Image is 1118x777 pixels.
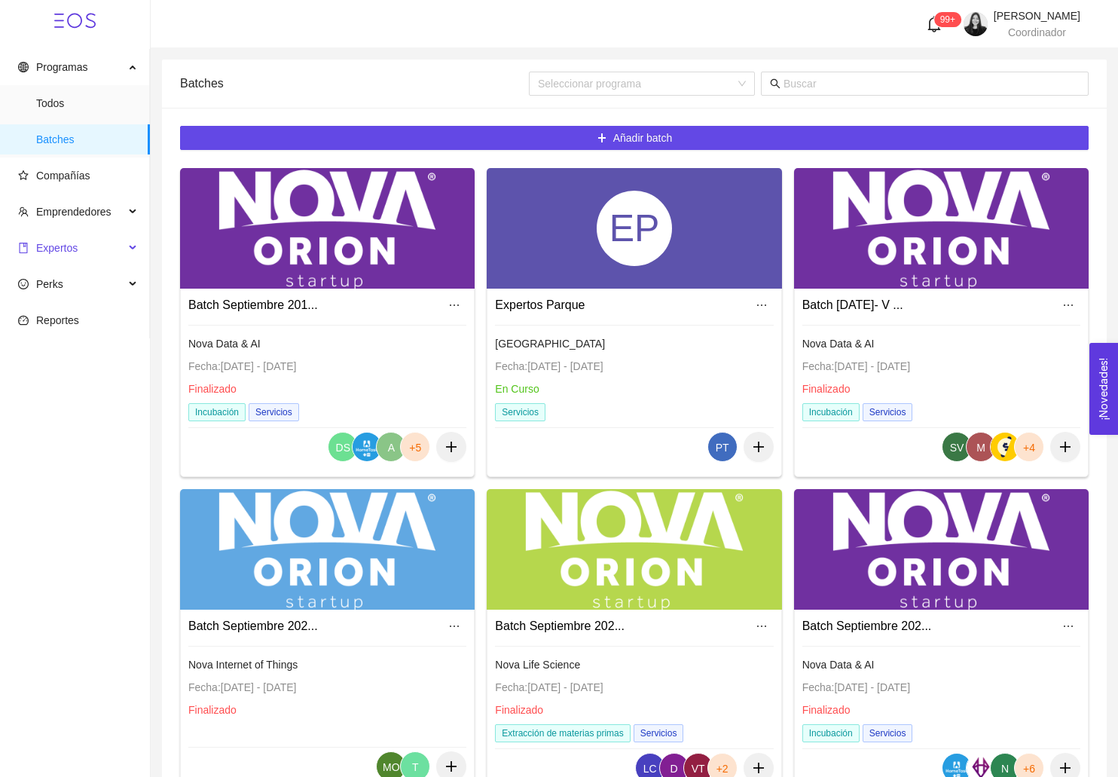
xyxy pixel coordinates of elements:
span: Nova Data & AI [802,659,875,671]
span: Emprendedores [36,206,111,218]
img: 1654902678626-PP_Jashia3.jpg [964,12,988,36]
span: Incubación [802,724,860,742]
span: Nova Data & AI [802,338,875,350]
span: Incubación [188,403,246,421]
span: Incubación [802,403,860,421]
span: Servicios [495,403,545,421]
span: M [976,433,985,463]
span: Nova Data & AI [188,338,261,350]
div: EP [597,191,672,266]
span: Nova Life Science [495,659,580,671]
span: Finalizado [188,383,237,395]
a: Batch Septiembre 202... [495,619,625,632]
a: Batch [DATE]- V ... [802,298,903,311]
span: Finalizado [495,704,543,716]
span: star [18,170,29,181]
span: Expertos [36,242,78,254]
button: plusAñadir batch [180,126,1089,150]
span: Añadir batch [613,130,673,146]
span: team [18,206,29,217]
span: ellipsis [1057,620,1080,632]
span: global [18,62,29,72]
span: bell [926,16,942,32]
span: ellipsis [443,620,466,632]
span: +5 [409,433,421,463]
span: Servicios [249,403,299,421]
span: Reportes [36,314,79,326]
span: ellipsis [750,620,773,632]
a: Batch Septiembre 202... [188,619,318,632]
span: plus [744,761,774,775]
a: Batch Septiembre 202... [802,619,932,632]
span: En Curso [495,383,539,395]
span: plus [1050,761,1080,775]
button: plus [744,432,774,462]
span: Servicios [863,724,913,742]
span: plus [744,440,774,454]
span: search [770,78,780,89]
button: ellipsis [1056,614,1080,638]
span: plus [436,440,466,454]
span: dashboard [18,315,29,326]
span: Servicios [863,403,913,421]
span: plus [1050,440,1080,454]
button: ellipsis [750,293,774,317]
span: Fecha: [DATE] - [DATE] [802,681,910,693]
button: Open Feedback Widget [1089,343,1118,435]
span: [GEOGRAPHIC_DATA] [495,338,605,350]
span: Fecha: [DATE] - [DATE] [188,681,296,693]
span: Finalizado [802,704,851,716]
span: Fecha: [DATE] - [DATE] [188,360,296,372]
span: Fecha: [DATE] - [DATE] [495,360,603,372]
span: A [388,433,395,463]
span: +4 [1023,433,1035,463]
div: Batches [180,62,529,105]
button: plus [1050,432,1080,462]
span: Servicios [634,724,684,742]
span: Finalizado [188,704,237,716]
span: [PERSON_NAME] [994,10,1080,22]
span: Todos [36,88,138,118]
img: 1642464908792-Logo_Atrevi.png [991,433,1019,461]
span: Programas [36,61,87,73]
span: ellipsis [443,299,466,311]
span: ellipsis [1057,299,1080,311]
span: Compañías [36,170,90,182]
span: plus [436,760,466,773]
span: Extracción de materias primas [495,724,630,742]
span: Fecha: [DATE] - [DATE] [802,360,910,372]
button: ellipsis [442,293,466,317]
span: Nova Internet of Things [188,659,298,671]
span: book [18,243,29,253]
span: Perks [36,278,63,290]
a: Batch Septiembre 201... [188,298,318,311]
span: DS [336,433,350,463]
span: smile [18,279,29,289]
img: 1609535265363-96822958_173867707441293_1436042669267615744_o.png [353,433,381,461]
span: Fecha: [DATE] - [DATE] [495,681,603,693]
span: SV [950,433,964,463]
span: Batches [36,124,138,154]
button: ellipsis [1056,293,1080,317]
sup: 3630 [934,12,961,27]
input: Buscar [784,75,1080,92]
button: ellipsis [442,614,466,638]
button: ellipsis [750,614,774,638]
span: ellipsis [750,299,773,311]
span: Coordinador [1008,26,1066,38]
a: Expertos Parque [495,298,585,311]
span: PT [716,433,729,463]
span: Finalizado [802,383,851,395]
button: plus [436,432,466,462]
span: plus [597,133,607,145]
